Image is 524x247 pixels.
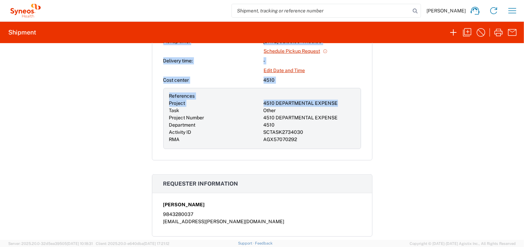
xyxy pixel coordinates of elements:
div: [EMAIL_ADDRESS][PERSON_NAME][DOMAIN_NAME] [163,218,361,225]
div: - [264,57,361,65]
div: 9843280037 [163,211,361,218]
a: Edit Date and Time [264,65,306,77]
div: 4510 [264,121,355,129]
span: [DATE] 17:21:12 [144,241,169,246]
span: [PERSON_NAME] [163,201,205,208]
span: [PERSON_NAME] [427,8,466,14]
div: Other [264,107,355,114]
div: RMA [169,136,261,143]
div: SCTASK2734030 [264,129,355,136]
span: Server: 2025.20.0-32d5ea39505 [8,241,93,246]
span: Cost center [163,77,189,83]
div: Department [169,121,261,129]
span: Delivery time: [163,58,193,63]
h2: Shipment [8,28,36,37]
span: Client: 2025.20.0-e640dba [96,241,169,246]
div: Project [169,100,261,107]
input: Shipment, tracking or reference number [232,4,410,17]
div: Task [169,107,261,114]
div: 4510 [264,77,361,84]
span: References [169,93,195,99]
div: Activity ID [169,129,261,136]
div: 4510 DEPARTMENTAL EXPENSE [264,100,355,107]
a: Support [238,241,255,245]
div: AGX57070292 [264,136,355,143]
span: Copyright © [DATE]-[DATE] Agistix Inc., All Rights Reserved [410,240,516,247]
span: [DATE] 10:18:31 [67,241,93,246]
span: Requester information [163,180,238,187]
a: Schedule Pickup Request [264,45,328,57]
div: 4510 DEPARTMENTAL EXPENSE [264,114,355,121]
div: Project Number [169,114,261,121]
a: Feedback [255,241,273,245]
